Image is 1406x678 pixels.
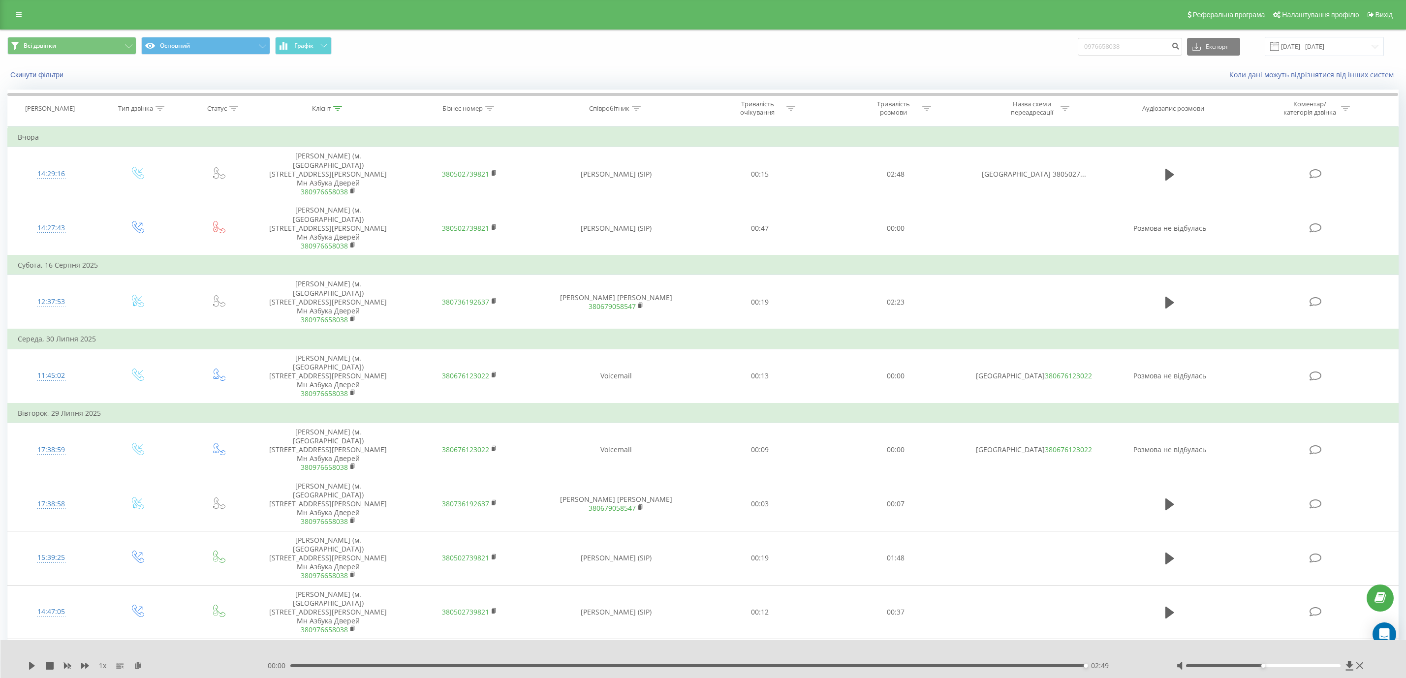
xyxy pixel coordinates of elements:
a: 380976658038 [301,517,348,526]
td: 01:48 [828,531,964,585]
td: 00:09 [692,423,828,477]
td: [PERSON_NAME] (SIP) [540,531,692,585]
td: [PERSON_NAME] [PERSON_NAME] [540,477,692,531]
a: 380502739821 [442,607,489,616]
td: [PERSON_NAME] (м.[GEOGRAPHIC_DATA]) [STREET_ADDRESS][PERSON_NAME] Мн Азбука Дверей [257,423,399,477]
td: [PERSON_NAME] (SIP) [540,147,692,201]
td: 00:37 [828,585,964,639]
span: 00:00 [268,661,290,671]
a: 380976658038 [301,187,348,196]
input: Пошук за номером [1078,38,1182,56]
td: [GEOGRAPHIC_DATA] [964,349,1105,403]
div: 17:38:59 [18,440,85,460]
div: Статус [207,104,227,113]
td: 00:07 [828,477,964,531]
td: 02:23 [828,275,964,329]
span: Розмова не відбулась [1133,223,1206,233]
td: [PERSON_NAME] (м.[GEOGRAPHIC_DATA]) [STREET_ADDRESS][PERSON_NAME] Мн Азбука Дверей [257,147,399,201]
span: Налаштування профілю [1282,11,1359,19]
a: 380676123022 [1045,371,1092,380]
button: Скинути фільтри [7,70,68,79]
a: 380502739821 [442,169,489,179]
a: 380679058547 [589,302,636,311]
div: 14:47:05 [18,602,85,621]
td: 00:15 [692,147,828,201]
a: 380976658038 [301,389,348,398]
td: [GEOGRAPHIC_DATA] [964,423,1105,477]
td: [PERSON_NAME] (SIP) [540,201,692,255]
div: [PERSON_NAME] [25,104,75,113]
td: Voicemail [540,349,692,403]
td: [PERSON_NAME] (м.[GEOGRAPHIC_DATA]) [STREET_ADDRESS][PERSON_NAME] Мн Азбука Дверей [257,585,399,639]
a: 380676123022 [1045,445,1092,454]
td: [PERSON_NAME] (м.[GEOGRAPHIC_DATA]) [STREET_ADDRESS][PERSON_NAME] Мн Азбука Дверей [257,275,399,329]
div: Тривалість очікування [731,100,784,117]
span: Розмова не відбулась [1133,445,1206,454]
td: 00:00 [828,201,964,255]
div: Open Intercom Messenger [1373,622,1396,646]
div: 12:37:53 [18,292,85,311]
td: 00:03 [692,477,828,531]
div: Тип дзвінка [118,104,153,113]
a: 380736192637 [442,499,489,508]
div: Співробітник [589,104,629,113]
td: [PERSON_NAME] (м.[GEOGRAPHIC_DATA]) [STREET_ADDRESS][PERSON_NAME] Мн Азбука Дверей [257,477,399,531]
button: Графік [275,37,332,55]
a: 380976658038 [301,571,348,580]
a: Коли дані можуть відрізнятися вiд інших систем [1229,70,1399,79]
div: Accessibility label [1084,664,1088,668]
button: Експорт [1187,38,1240,56]
span: 02:49 [1091,661,1109,671]
span: Вихід [1375,11,1393,19]
td: [PERSON_NAME] [PERSON_NAME] [540,275,692,329]
div: 15:39:25 [18,548,85,567]
td: [PERSON_NAME] (м.[GEOGRAPHIC_DATA]) [STREET_ADDRESS][PERSON_NAME] Мн Азбука Дверей [257,201,399,255]
td: 00:00 [828,349,964,403]
a: 380676123022 [442,371,489,380]
a: 380679058547 [589,503,636,513]
span: Реферальна програма [1193,11,1265,19]
td: [PERSON_NAME] (м.[GEOGRAPHIC_DATA]) [STREET_ADDRESS][PERSON_NAME] Мн Азбука Дверей [257,349,399,403]
a: 380976658038 [301,315,348,324]
td: Voicemail [540,423,692,477]
button: Основний [141,37,270,55]
td: [PERSON_NAME] (SIP) [540,585,692,639]
div: 11:45:02 [18,366,85,385]
a: 380676123022 [442,445,489,454]
div: Аудіозапис розмови [1142,104,1204,113]
div: 14:29:16 [18,164,85,184]
span: 1 x [99,661,106,671]
span: Всі дзвінки [24,42,56,50]
td: 00:19 [692,531,828,585]
a: 380502739821 [442,553,489,562]
a: 380502739821 [442,223,489,233]
td: 00:00 [828,423,964,477]
div: Назва схеми переадресації [1005,100,1058,117]
td: 00:12 [692,585,828,639]
td: [PERSON_NAME] (м.[GEOGRAPHIC_DATA]) [STREET_ADDRESS][PERSON_NAME] Мн Азбука Дверей [257,531,399,585]
div: Тривалість розмови [867,100,920,117]
td: 00:19 [692,275,828,329]
button: Всі дзвінки [7,37,136,55]
td: Субота, 16 Серпня 2025 [8,255,1399,275]
a: 380976658038 [301,625,348,634]
td: 00:13 [692,349,828,403]
td: 00:47 [692,201,828,255]
td: 02:48 [828,147,964,201]
td: Вчора [8,127,1399,147]
a: 380976658038 [301,462,348,472]
span: Розмова не відбулась [1133,371,1206,380]
div: Бізнес номер [442,104,483,113]
span: Графік [294,42,313,49]
div: 14:27:43 [18,218,85,238]
span: [GEOGRAPHIC_DATA] 3805027... [982,169,1086,179]
a: 380976658038 [301,241,348,250]
a: 380736192637 [442,297,489,307]
div: 17:38:58 [18,494,85,514]
div: Клієнт [312,104,331,113]
td: Середа, 30 Липня 2025 [8,329,1399,349]
div: Коментар/категорія дзвінка [1281,100,1339,117]
td: Вівторок, 29 Липня 2025 [8,403,1399,423]
div: Accessibility label [1261,664,1265,668]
